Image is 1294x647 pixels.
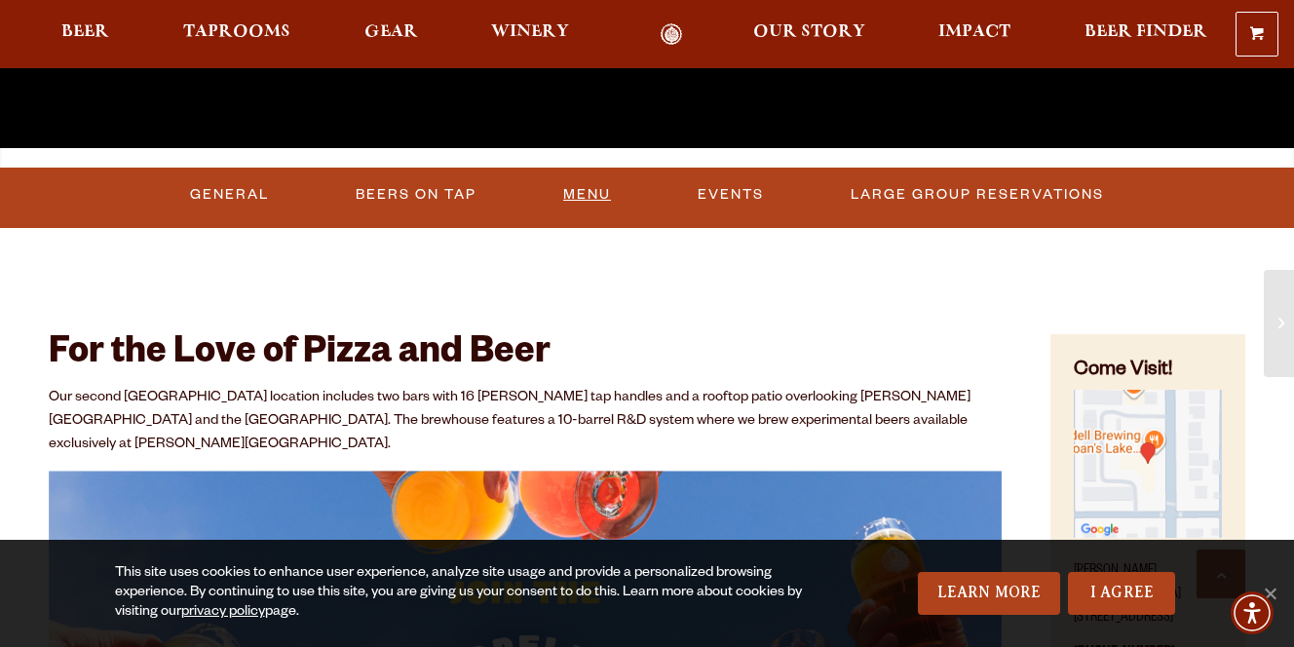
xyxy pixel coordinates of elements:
a: I Agree [1068,572,1175,615]
p: Our second [GEOGRAPHIC_DATA] location includes two bars with 16 [PERSON_NAME] tap handles and a r... [49,387,1002,457]
div: This site uses cookies to enhance user experience, analyze site usage and provide a personalized ... [115,564,833,623]
a: Gear [352,23,431,46]
h2: For the Love of Pizza and Beer [49,334,1002,377]
a: General [182,172,277,217]
img: Small thumbnail of location on map [1074,390,1222,538]
a: Beer Finder [1072,23,1220,46]
a: Odell Home [634,23,707,46]
a: Beers On Tap [348,172,484,217]
span: Our Story [753,24,865,40]
span: Beer Finder [1085,24,1207,40]
a: Impact [926,23,1023,46]
a: Taprooms [171,23,303,46]
a: Winery [478,23,582,46]
span: Winery [491,24,569,40]
a: Learn More [918,572,1061,615]
div: Accessibility Menu [1231,591,1274,634]
span: Impact [938,24,1010,40]
a: Find on Google Maps (opens in a new window) [1074,528,1222,544]
h4: Come Visit! [1074,358,1222,386]
a: Menu [555,172,619,217]
a: privacy policy [181,605,265,621]
span: Beer [61,24,109,40]
a: Events [690,172,772,217]
a: Large Group Reservations [843,172,1112,217]
span: Taprooms [183,24,290,40]
a: Our Story [741,23,878,46]
span: Gear [364,24,418,40]
a: Beer [49,23,122,46]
